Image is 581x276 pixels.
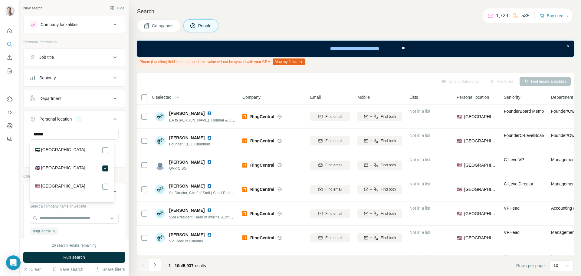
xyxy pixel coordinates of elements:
[357,136,402,145] button: Find both
[457,162,462,168] span: 🇺🇸
[357,209,402,218] button: Find both
[31,228,51,234] span: RingCentral
[464,211,497,217] span: [GEOGRAPHIC_DATA]
[242,187,247,192] img: Logo of RingCentral
[5,134,15,145] button: Feedback
[207,232,212,237] img: LinkedIn logo
[183,263,194,268] span: 5,937
[179,263,183,268] span: of
[357,94,370,100] span: Mobile
[504,133,562,138] span: Founder C-Level Board Member
[409,94,418,100] span: Lists
[242,163,247,168] img: Logo of RingCentral
[155,136,165,146] img: Avatar
[464,235,497,241] span: [GEOGRAPHIC_DATA]
[5,65,15,76] button: My lists
[52,266,83,272] button: Save search
[169,263,206,268] span: results
[41,22,78,28] div: Company lookalikes
[169,159,205,165] span: [PERSON_NAME]
[250,162,274,168] span: RingCentral
[381,211,396,216] span: Find both
[207,135,212,140] img: LinkedIn logo
[105,4,129,13] button: Hide
[169,135,205,141] span: [PERSON_NAME]
[504,181,533,186] span: C-Level Director
[409,206,430,211] span: Not in a list
[23,5,42,11] div: New search
[409,254,430,259] span: Not in a list
[381,138,396,144] span: Find both
[325,114,342,119] span: Find email
[75,116,82,122] div: 1
[504,157,524,162] span: C-Level VP
[24,17,125,32] button: Company lookalikes
[381,187,396,192] span: Find both
[152,23,174,29] span: Companies
[457,186,462,192] span: 🇺🇸
[6,255,21,270] div: Open Intercom Messenger
[551,181,576,186] span: Management
[24,184,125,201] button: Company1
[464,138,497,144] span: [GEOGRAPHIC_DATA]
[310,209,350,218] button: Find email
[551,94,573,100] span: Department
[357,185,402,194] button: Find both
[310,161,350,170] button: Find email
[357,161,402,170] button: Find both
[310,185,350,194] button: Find email
[504,94,520,100] span: Seniority
[325,162,342,168] span: Find email
[169,110,205,116] span: [PERSON_NAME]
[23,266,41,272] button: Clear
[5,39,15,50] button: Search
[30,201,119,209] div: Select a company name or website
[310,233,350,242] button: Find email
[169,118,323,122] span: EA to [PERSON_NAME], Founder & Chairman & [PERSON_NAME] Chief Administrative Officer
[464,114,497,120] span: [GEOGRAPHIC_DATA]
[553,262,558,268] p: 10
[24,71,125,85] button: Seniority
[357,112,402,121] button: Find both
[325,187,342,192] span: Find email
[540,12,568,20] button: Buy credits
[325,211,342,216] span: Find email
[35,147,85,154] label: 🇦🇪 [GEOGRAPHIC_DATA]
[35,165,85,172] label: 🇬🇧 [GEOGRAPHIC_DATA]
[409,181,430,186] span: Not in a list
[250,211,274,217] span: RingCentral
[23,252,125,263] button: Run search
[273,58,305,65] button: Map my fields
[137,7,574,16] h4: Search
[242,114,247,119] img: Logo of RingCentral
[409,230,430,235] span: Not in a list
[504,230,520,235] span: VP Head
[155,233,165,243] img: Avatar
[24,50,125,65] button: Job title
[169,232,205,238] span: [PERSON_NAME]
[169,141,214,147] span: Founder, CEO, Chairman
[169,214,265,219] span: Vice President, Head of Internal Audit and SOX Compliance
[39,54,54,60] div: Job title
[5,120,15,131] button: Dashboard
[504,254,518,259] span: C-Level
[169,166,214,171] span: GVP CISO
[381,162,396,168] span: Find both
[409,109,430,114] span: Not in a list
[137,41,574,57] iframe: Banner
[381,114,396,119] span: Find both
[464,186,497,192] span: [GEOGRAPHIC_DATA]
[35,183,85,190] label: 🇺🇸 [GEOGRAPHIC_DATA]
[5,25,15,36] button: Quick start
[39,116,72,122] div: Personal location
[357,233,402,242] button: Find both
[24,91,125,106] button: Department
[250,186,274,192] span: RingCentral
[5,94,15,105] button: Use Surfe on LinkedIn
[457,94,489,100] span: Personal location
[198,23,212,29] span: People
[310,94,321,100] span: Email
[169,238,214,244] span: VP, Head of Channel
[250,114,274,120] span: RingCentral
[250,138,274,144] span: RingCentral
